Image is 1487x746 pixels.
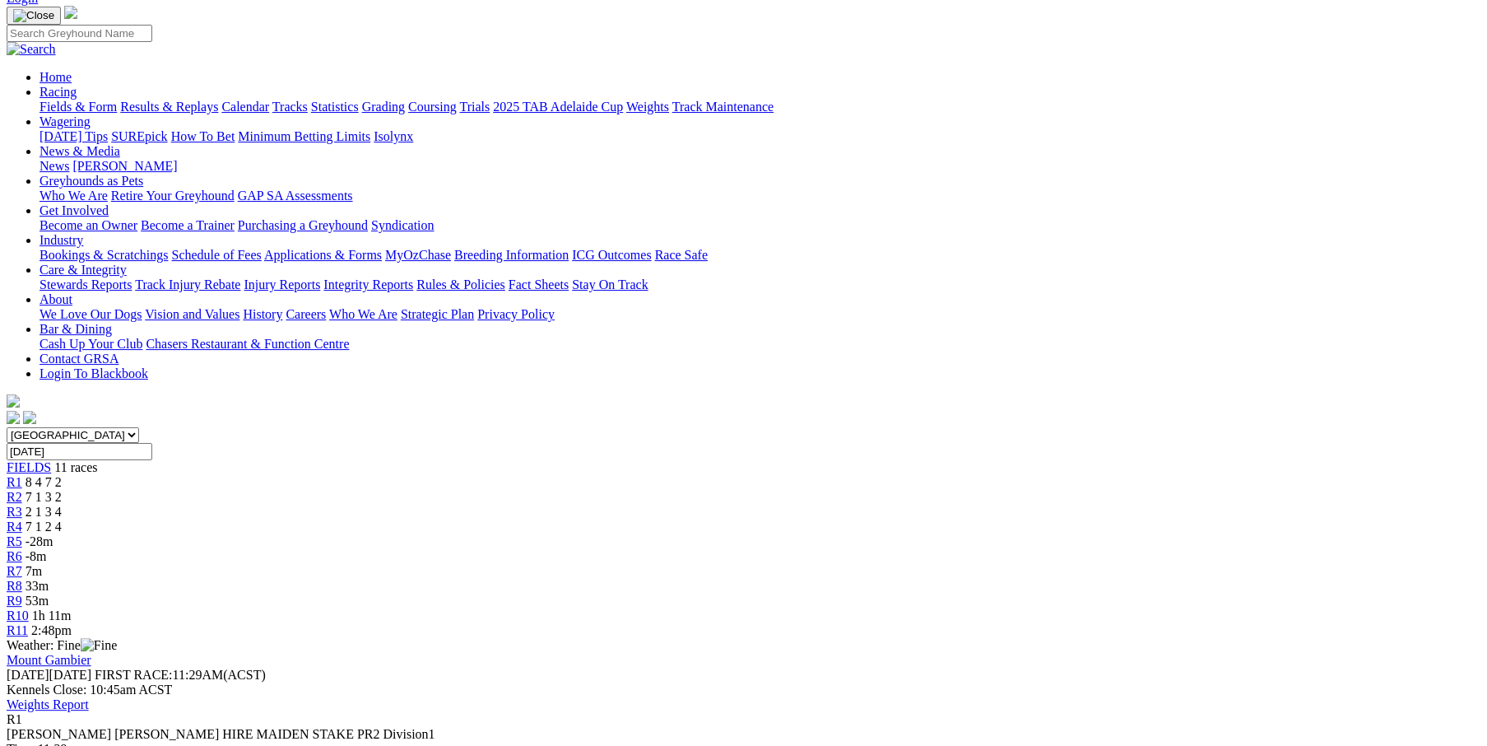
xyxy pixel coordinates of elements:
span: 2:48pm [31,623,72,637]
div: [PERSON_NAME] [PERSON_NAME] HIRE MAIDEN STAKE PR2 Division1 [7,727,1480,742]
a: Mount Gambier [7,653,91,667]
a: History [243,307,282,321]
span: R7 [7,564,22,578]
a: Retire Your Greyhound [111,189,235,203]
a: Stay On Track [572,277,648,291]
a: Grading [362,100,405,114]
button: Toggle navigation [7,7,61,25]
a: MyOzChase [385,248,451,262]
a: R8 [7,579,22,593]
a: Injury Reports [244,277,320,291]
span: [DATE] [7,668,49,682]
a: Syndication [371,218,434,232]
a: Calendar [221,100,269,114]
a: Wagering [39,114,91,128]
span: 33m [26,579,49,593]
a: Weights Report [7,697,89,711]
a: Purchasing a Greyhound [238,218,368,232]
span: 7m [26,564,42,578]
span: R1 [7,712,22,726]
a: Greyhounds as Pets [39,174,143,188]
a: Racing [39,85,77,99]
img: Close [13,9,54,22]
a: [DATE] Tips [39,129,108,143]
a: Cash Up Your Club [39,337,142,351]
span: 53m [26,594,49,608]
a: Who We Are [39,189,108,203]
a: Breeding Information [454,248,569,262]
a: R3 [7,505,22,519]
span: FIRST RACE: [95,668,172,682]
a: News [39,159,69,173]
div: About [39,307,1480,322]
a: Integrity Reports [323,277,413,291]
a: Get Involved [39,203,109,217]
a: GAP SA Assessments [238,189,353,203]
img: Fine [81,638,117,653]
a: Statistics [311,100,359,114]
div: Kennels Close: 10:45am ACST [7,683,1480,697]
span: -8m [26,549,47,563]
a: R10 [7,608,29,622]
a: News & Media [39,144,120,158]
a: How To Bet [171,129,235,143]
img: Search [7,42,56,57]
a: R9 [7,594,22,608]
a: SUREpick [111,129,167,143]
a: R11 [7,623,28,637]
span: 11:29AM(ACST) [95,668,266,682]
span: R2 [7,490,22,504]
a: Become an Owner [39,218,137,232]
a: Tracks [272,100,308,114]
a: Chasers Restaurant & Function Centre [146,337,349,351]
a: R5 [7,534,22,548]
a: Who We Are [329,307,397,321]
div: Racing [39,100,1480,114]
a: Applications & Forms [264,248,382,262]
a: 2025 TAB Adelaide Cup [493,100,623,114]
a: Become a Trainer [141,218,235,232]
span: [DATE] [7,668,91,682]
a: Careers [286,307,326,321]
a: R1 [7,475,22,489]
div: Greyhounds as Pets [39,189,1480,203]
a: Track Maintenance [672,100,774,114]
img: logo-grsa-white.png [7,394,20,408]
span: 8 4 7 2 [26,475,62,489]
a: Track Injury Rebate [135,277,240,291]
img: twitter.svg [23,411,36,424]
span: 2 1 3 4 [26,505,62,519]
input: Select date [7,443,152,460]
div: Bar & Dining [39,337,1480,352]
span: 11 races [54,460,97,474]
a: Fields & Form [39,100,117,114]
a: Bar & Dining [39,322,112,336]
a: R4 [7,520,22,534]
a: Strategic Plan [401,307,474,321]
a: Care & Integrity [39,263,127,277]
span: 1h 11m [32,608,72,622]
a: [PERSON_NAME] [72,159,177,173]
a: R6 [7,549,22,563]
a: Rules & Policies [416,277,505,291]
img: facebook.svg [7,411,20,424]
a: ICG Outcomes [572,248,651,262]
a: Stewards Reports [39,277,132,291]
a: Race Safe [654,248,707,262]
a: About [39,292,72,306]
div: Care & Integrity [39,277,1480,292]
a: Isolynx [374,129,413,143]
a: Results & Replays [120,100,218,114]
span: FIELDS [7,460,51,474]
a: Home [39,70,72,84]
a: Bookings & Scratchings [39,248,168,262]
a: Contact GRSA [39,352,118,366]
